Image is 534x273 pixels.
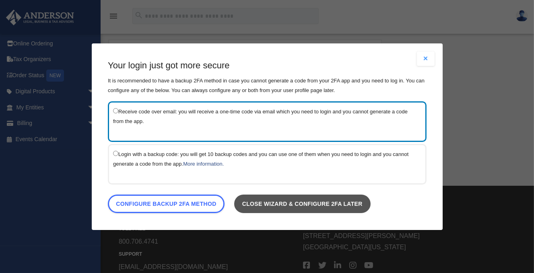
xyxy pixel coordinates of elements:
label: Receive code over email: you will receive a one-time code via email which you need to login and y... [113,106,413,126]
input: Receive code over email: you will receive a one-time code via email which you need to login and y... [113,108,118,113]
a: Close wizard & configure 2FA later [234,194,370,213]
button: Close modal [417,51,435,66]
label: Login with a backup code: you will get 10 backup codes and you can use one of them when you need ... [113,149,413,168]
input: Login with a backup code: you will get 10 backup codes and you can use one of them when you need ... [113,150,118,156]
a: More information. [183,160,224,166]
a: Configure backup 2FA method [108,194,225,213]
h3: Your login just got more secure [108,60,427,72]
p: It is recommended to have a backup 2FA method in case you cannot generate a code from your 2FA ap... [108,76,427,95]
